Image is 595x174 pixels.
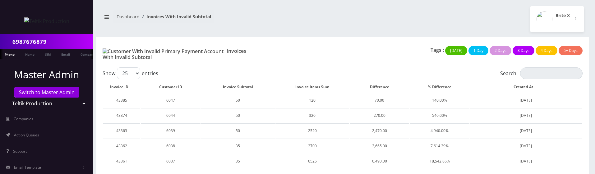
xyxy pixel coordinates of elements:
th: Invoice Subtotal [201,82,275,92]
td: 6038 [141,139,200,153]
span: Action Queues [14,132,39,138]
td: [DATE] [470,154,582,168]
td: 7,614.29% [410,139,469,153]
td: 50 [201,108,275,123]
td: 35 [201,139,275,153]
td: [DATE] [470,139,582,153]
td: 43362 [103,139,140,153]
td: 43361 [103,154,140,168]
td: [DATE] [470,93,582,108]
td: 50 [201,93,275,108]
p: Tags : [431,46,444,54]
h2: Brite X [556,13,570,18]
a: Switch to Master Admin [14,87,79,98]
td: 270.00 [350,108,409,123]
button: 2 Days [490,46,511,55]
nav: breadcrumb [101,10,338,28]
a: Email [58,49,73,59]
th: Invoice Items Sum [275,82,349,92]
img: Teltik Production [24,17,69,25]
td: 2520 [275,123,349,138]
h1: Invoices With Invalid Subtotal [103,48,256,61]
a: Name [22,49,38,59]
a: Company [77,49,98,59]
td: 320 [275,108,349,123]
th: Created At: activate to sort column ascending [470,82,582,92]
td: 2,665.00 [350,139,409,153]
td: 70.00 [350,93,409,108]
td: 18,542.86% [410,154,469,168]
td: 120 [275,93,349,108]
td: 43385 [103,93,140,108]
button: 4 Days [536,46,557,55]
td: 6525 [275,154,349,168]
td: 4,940.00% [410,123,469,138]
button: Brite X [530,6,584,32]
td: 35 [201,154,275,168]
input: Search: [520,67,583,79]
a: Phone [2,49,18,59]
td: 6047 [141,93,200,108]
td: 540.00% [410,108,469,123]
button: 1 Day [468,46,488,55]
td: [DATE] [470,123,582,138]
th: % Difference [410,82,469,92]
td: [DATE] [470,108,582,123]
span: Companies [14,116,33,121]
td: 2,470.00 [350,123,409,138]
td: 6037 [141,154,200,168]
span: Email Template [14,165,41,170]
span: Support [13,149,27,154]
td: 2700 [275,139,349,153]
th: Customer ID [141,82,200,92]
th: Difference [350,82,409,92]
button: 5+ Days [559,46,583,55]
input: Search in Company [12,36,92,48]
td: 6,490.00 [350,154,409,168]
select: Showentries [117,67,140,79]
td: 43374 [103,108,140,123]
label: Search: [500,67,583,79]
td: 43363 [103,123,140,138]
li: Invoices With Invalid Subtotal [140,13,211,20]
td: 6044 [141,108,200,123]
img: Customer With Invalid Primary Payment Account [103,48,224,54]
button: 3 Days [513,46,534,55]
td: 50 [201,123,275,138]
th: Invoice ID: activate to sort column ascending [103,82,140,92]
a: Dashboard [117,14,140,20]
td: 140.00% [410,93,469,108]
label: Show entries [103,67,158,79]
button: [DATE] [445,46,467,55]
td: 6039 [141,123,200,138]
a: SIM [42,49,54,59]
